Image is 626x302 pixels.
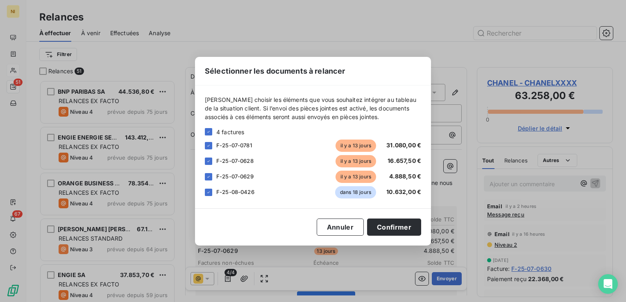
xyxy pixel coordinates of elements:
[386,188,421,195] span: 10.632,00 €
[205,95,421,121] span: [PERSON_NAME] choisir les éléments que vous souhaitez intégrer au tableau de la situation client....
[216,189,254,195] span: F-25-08-0426
[216,128,245,136] span: 4 factures
[216,142,252,149] span: F-25-07-0781
[367,219,421,236] button: Confirmer
[336,171,376,183] span: il y a 13 jours
[389,173,422,180] span: 4.888,50 €
[216,158,254,164] span: F-25-07-0628
[205,65,345,77] span: Sélectionner les documents à relancer
[216,173,254,180] span: F-25-07-0629
[317,219,364,236] button: Annuler
[336,155,376,167] span: il y a 13 jours
[335,186,376,198] span: dans 18 jours
[598,274,618,294] div: Open Intercom Messenger
[386,142,421,149] span: 31.080,00 €
[336,140,376,152] span: il y a 13 jours
[388,157,421,164] span: 16.657,50 €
